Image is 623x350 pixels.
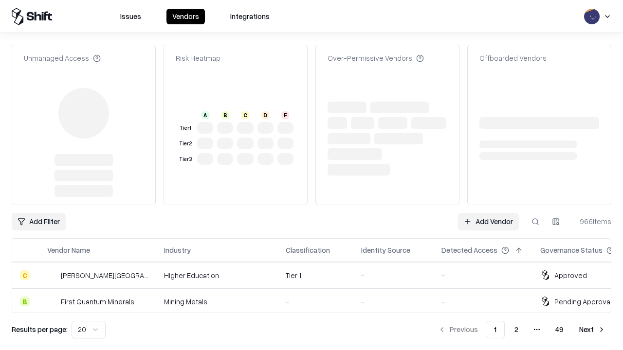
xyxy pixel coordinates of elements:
[554,297,612,307] div: Pending Approval
[61,270,148,280] div: [PERSON_NAME][GEOGRAPHIC_DATA]
[479,53,547,63] div: Offboarded Vendors
[548,321,571,338] button: 49
[540,245,603,255] div: Governance Status
[361,270,426,280] div: -
[47,270,57,280] img: Reichman University
[361,245,410,255] div: Identity Source
[261,111,269,119] div: D
[281,111,289,119] div: F
[441,270,525,280] div: -
[164,270,270,280] div: Higher Education
[176,53,220,63] div: Risk Heatmap
[441,245,497,255] div: Detected Access
[486,321,505,338] button: 1
[572,216,611,227] div: 966 items
[286,245,330,255] div: Classification
[178,124,193,132] div: Tier 1
[164,297,270,307] div: Mining Metals
[458,213,519,230] a: Add Vendor
[178,155,193,163] div: Tier 3
[47,245,90,255] div: Vendor Name
[61,297,134,307] div: First Quantum Minerals
[441,297,525,307] div: -
[114,9,147,24] button: Issues
[47,297,57,306] img: First Quantum Minerals
[12,213,66,230] button: Add Filter
[554,270,587,280] div: Approved
[432,321,611,338] nav: pagination
[178,140,193,148] div: Tier 2
[12,324,68,334] p: Results per page:
[573,321,611,338] button: Next
[286,270,346,280] div: Tier 1
[166,9,205,24] button: Vendors
[286,297,346,307] div: -
[328,53,424,63] div: Over-Permissive Vendors
[241,111,249,119] div: C
[164,245,191,255] div: Industry
[20,297,30,306] div: B
[20,270,30,280] div: C
[224,9,275,24] button: Integrations
[221,111,229,119] div: B
[202,111,209,119] div: A
[507,321,526,338] button: 2
[361,297,426,307] div: -
[24,53,101,63] div: Unmanaged Access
